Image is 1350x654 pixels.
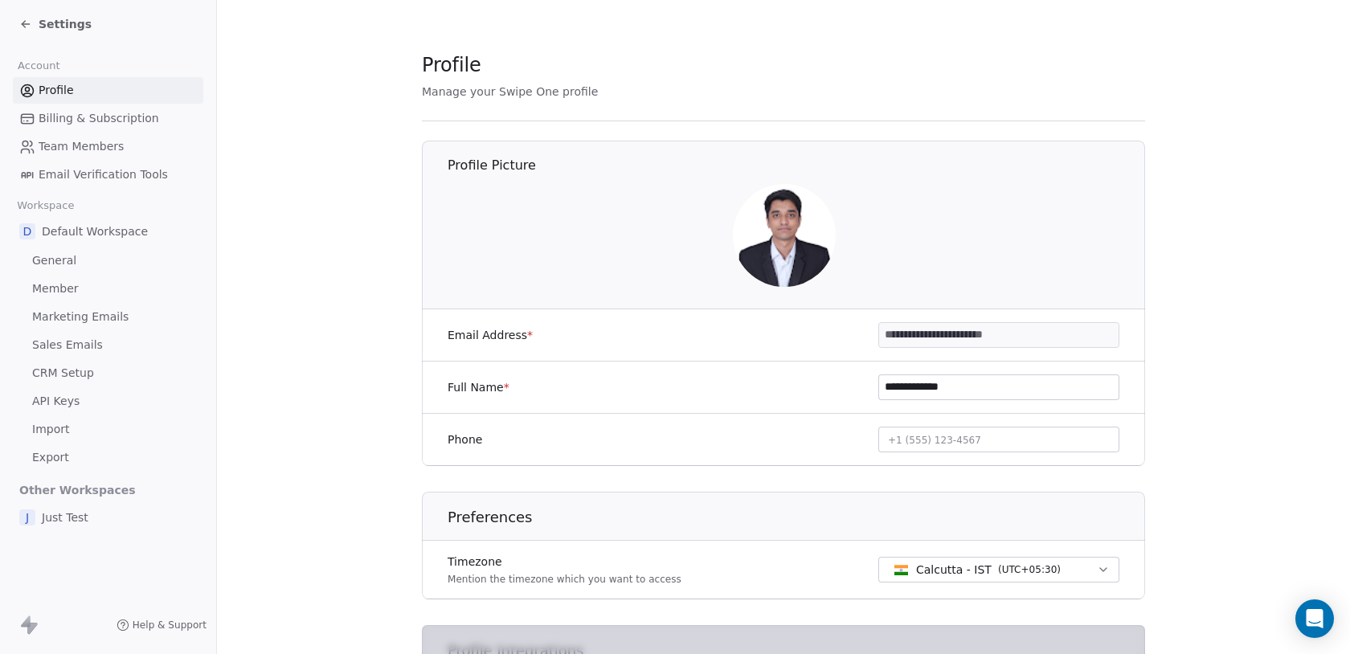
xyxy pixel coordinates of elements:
h1: Profile Picture [448,157,1146,174]
span: Export [32,449,69,466]
label: Email Address [448,327,533,343]
div: Open Intercom Messenger [1295,599,1334,638]
span: J [19,509,35,525]
span: Workspace [10,194,81,218]
a: Settings [19,16,92,32]
span: Just Test [42,509,88,525]
a: Marketing Emails [13,304,203,330]
a: CRM Setup [13,360,203,386]
span: Calcutta - IST [916,562,992,578]
a: Profile [13,77,203,104]
span: CRM Setup [32,365,94,382]
label: Phone [448,431,482,448]
a: API Keys [13,388,203,415]
span: Account [10,54,67,78]
a: Team Members [13,133,203,160]
span: Default Workspace [42,223,148,239]
a: General [13,247,203,274]
span: +1 (555) 123-4567 [888,435,981,446]
button: +1 (555) 123-4567 [878,427,1119,452]
span: Settings [39,16,92,32]
a: Email Verification Tools [13,161,203,188]
a: Import [13,416,203,443]
span: Member [32,280,79,297]
button: Calcutta - IST(UTC+05:30) [878,557,1119,582]
span: API Keys [32,393,80,410]
span: Billing & Subscription [39,110,159,127]
span: Sales Emails [32,337,103,354]
a: Member [13,276,203,302]
span: Manage your Swipe One profile [422,85,598,98]
span: Email Verification Tools [39,166,168,183]
a: Export [13,444,203,471]
span: General [32,252,76,269]
a: Sales Emails [13,332,203,358]
span: ( UTC+05:30 ) [998,562,1061,577]
p: Mention the timezone which you want to access [448,573,681,586]
img: 0HUCXysGcXXttV5JhJIsSHJZ8xiyEQCt1EwS2tIHtNg [733,184,836,287]
a: Billing & Subscription [13,105,203,132]
span: D [19,223,35,239]
span: Profile [422,53,481,77]
span: Team Members [39,138,124,155]
span: Import [32,421,69,438]
span: Help & Support [133,619,207,632]
label: Timezone [448,554,681,570]
label: Full Name [448,379,509,395]
a: Help & Support [117,619,207,632]
span: Marketing Emails [32,309,129,325]
span: Other Workspaces [13,477,142,503]
h1: Preferences [448,508,1146,527]
span: Profile [39,82,74,99]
